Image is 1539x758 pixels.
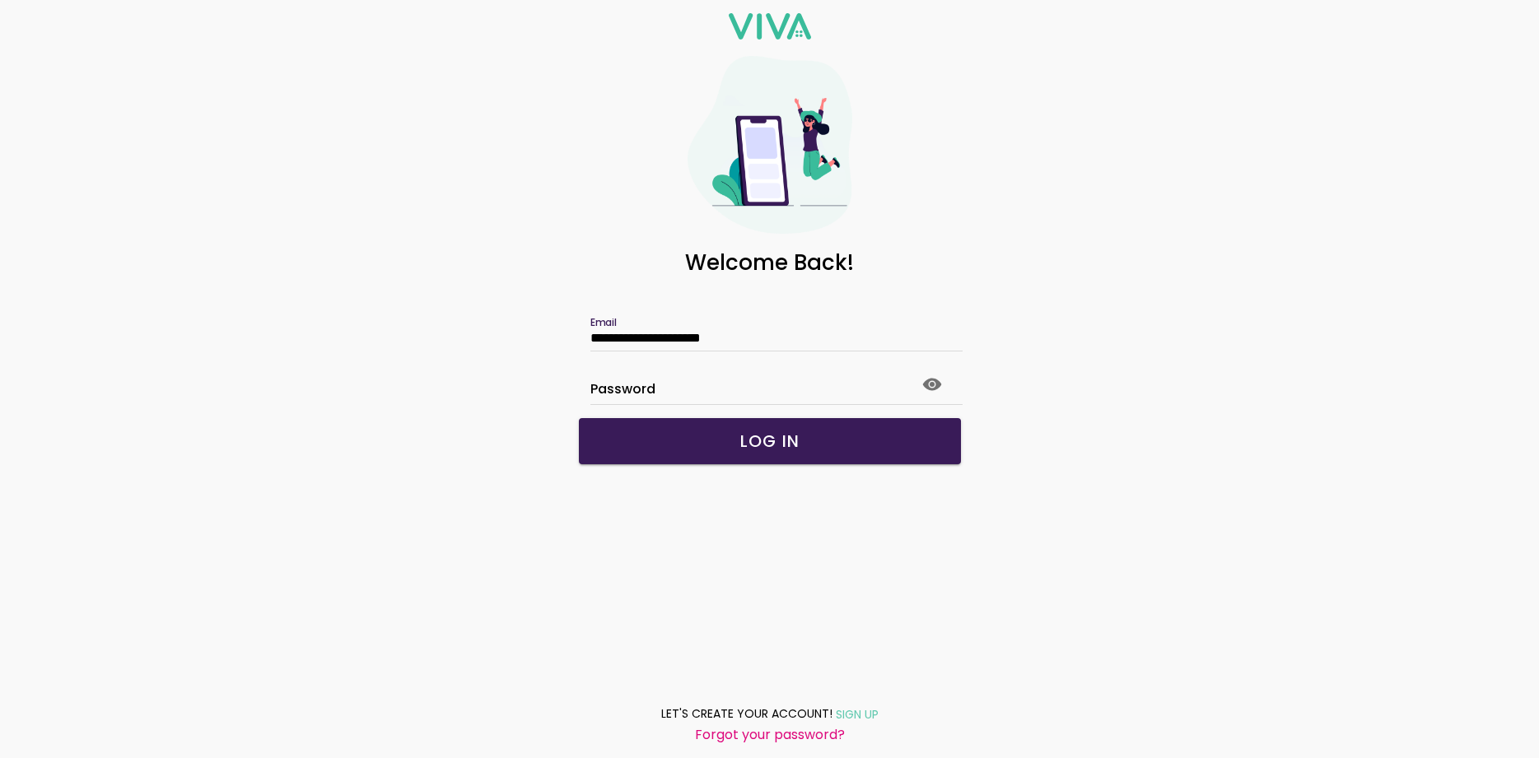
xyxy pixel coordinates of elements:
[695,725,845,744] ion-text: Forgot your password?
[579,418,961,464] ion-button: LOG IN
[590,331,949,345] input: Email
[836,706,879,723] ion-text: SIGN UP
[832,704,879,724] a: SIGN UP
[661,705,832,723] ion-text: LET'S CREATE YOUR ACCOUNT!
